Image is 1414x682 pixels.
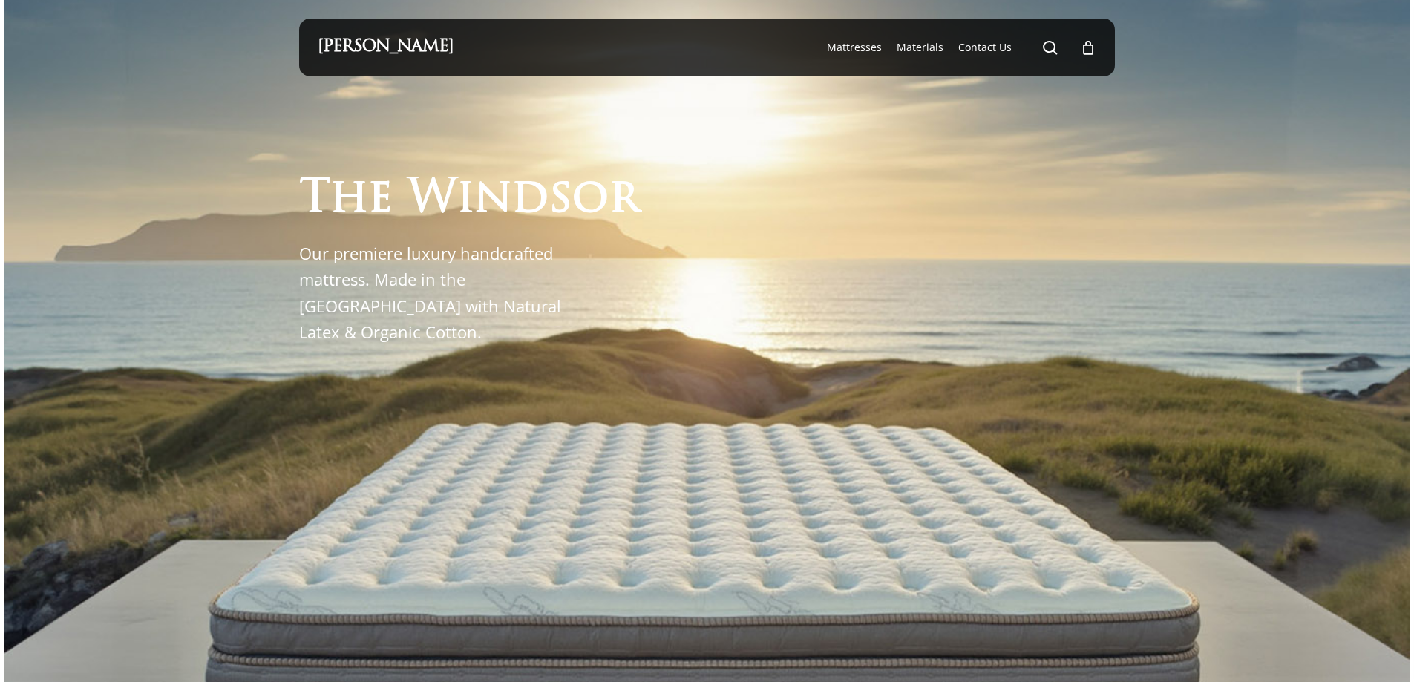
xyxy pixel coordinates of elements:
a: Cart [1080,39,1096,56]
span: W [407,177,457,223]
span: o [572,177,609,223]
a: Mattresses [827,40,882,55]
a: Materials [897,40,943,55]
span: i [457,177,474,223]
span: d [512,177,549,223]
span: r [609,177,640,223]
span: s [549,177,572,223]
span: h [330,177,368,223]
a: Contact Us [958,40,1012,55]
span: Mattresses [827,40,882,54]
span: T [299,177,330,223]
nav: Main Menu [819,19,1096,76]
span: Contact Us [958,40,1012,54]
span: n [474,177,512,223]
span: Materials [897,40,943,54]
span: e [368,177,393,223]
a: [PERSON_NAME] [318,39,454,56]
h1: The Windsor [299,177,640,223]
p: Our premiere luxury handcrafted mattress. Made in the [GEOGRAPHIC_DATA] with Natural Latex & Orga... [299,240,577,345]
